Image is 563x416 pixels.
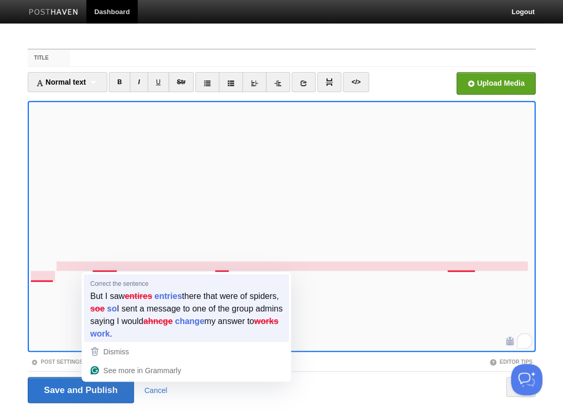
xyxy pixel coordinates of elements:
[28,377,134,403] input: Save and Publish
[28,50,70,66] label: Title
[177,78,186,86] del: Str
[168,72,194,92] a: Str
[31,359,83,364] a: Post Settings
[144,386,167,394] a: Cancel
[325,78,333,86] img: pagebreak-icon.png
[489,359,532,364] a: Editor Tips
[109,72,130,92] a: B
[36,78,86,86] span: Normal text
[148,72,169,92] a: U
[29,9,78,17] img: Posthaven-bar
[511,364,542,395] iframe: Help Scout Beacon - Open
[130,72,148,92] a: I
[343,72,368,92] a: </>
